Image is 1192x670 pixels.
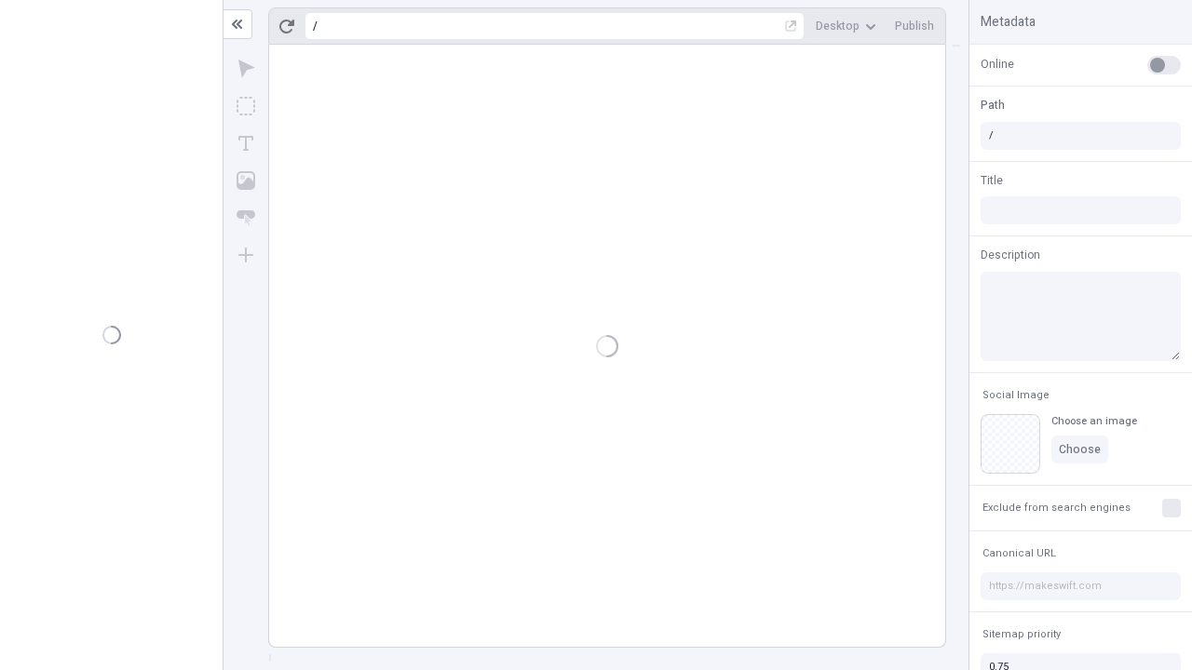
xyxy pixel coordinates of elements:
[808,12,884,40] button: Desktop
[981,97,1005,114] span: Path
[979,543,1060,565] button: Canonical URL
[313,19,318,33] div: /
[229,164,263,197] button: Image
[887,12,941,40] button: Publish
[979,384,1053,407] button: Social Image
[979,497,1134,519] button: Exclude from search engines
[982,546,1056,560] span: Canonical URL
[1059,442,1101,457] span: Choose
[979,623,1064,646] button: Sitemap priority
[1051,414,1137,428] div: Choose an image
[981,56,1014,73] span: Online
[895,19,934,33] span: Publish
[229,89,263,123] button: Box
[982,627,1061,641] span: Sitemap priority
[981,172,1003,189] span: Title
[982,501,1131,515] span: Exclude from search engines
[982,388,1050,402] span: Social Image
[229,201,263,234] button: Button
[981,572,1181,600] input: https://makeswift.com
[816,19,860,33] span: Desktop
[1051,435,1108,463] button: Choose
[229,127,263,160] button: Text
[981,247,1040,263] span: Description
